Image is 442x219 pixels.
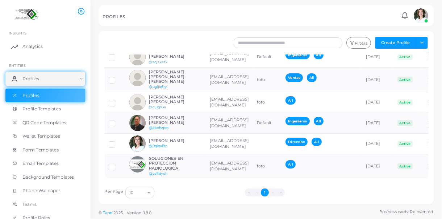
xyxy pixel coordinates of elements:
span: 2025 [113,210,122,216]
ul: Pagination [156,188,374,196]
label: Per Page [105,189,124,195]
span: All [314,51,324,59]
a: Analytics [5,39,85,54]
span: Ingenieros [285,51,309,59]
a: QR Code Templates [5,116,85,130]
span: Profile Templates [22,106,61,112]
h6: [PERSON_NAME] [PERSON_NAME] [149,115,202,125]
h5: PROFILES [103,14,125,19]
span: Active [397,163,413,169]
td: [DATE] [362,92,393,113]
a: @0q1qxl9p [149,144,168,148]
a: @zqjskaf3 [149,60,167,64]
td: Default [253,113,282,133]
span: All [312,138,321,146]
span: Active [397,77,413,82]
span: All [285,160,295,169]
span: Email Templates [22,160,59,167]
span: Active [397,141,413,147]
button: Filters [346,37,371,49]
span: Background Templates [22,174,74,181]
td: [DATE] [362,68,393,92]
span: Business cards. Reinvented. [379,209,434,215]
img: avatar [129,94,146,110]
a: @akohzpqt [149,126,169,130]
a: Teams [5,198,85,211]
span: Form Templates [22,147,59,153]
span: 10 [129,189,133,196]
a: Tapni [103,210,114,215]
span: Teams [22,201,37,208]
td: foto [253,68,282,92]
span: Dirección [285,138,308,146]
td: [DATE] [362,133,393,154]
td: foto [253,92,282,113]
img: avatar [129,49,146,65]
td: [EMAIL_ADDRESS][DOMAIN_NAME] [206,92,253,113]
td: [DATE] [362,113,393,133]
span: QR Code Templates [22,119,66,126]
td: [EMAIL_ADDRESS][DOMAIN_NAME] [206,47,253,68]
a: Form Templates [5,143,85,157]
img: avatar [129,135,146,152]
td: Default [253,47,282,68]
td: [DATE] [362,47,393,68]
span: Phone Wallpaper [22,187,61,194]
a: Wallet Templates [5,129,85,143]
span: Wallet Templates [22,133,60,139]
img: avatar [414,8,428,23]
span: Ventas [285,73,303,82]
h6: [PERSON_NAME] [PERSON_NAME] [149,95,202,104]
h6: [PERSON_NAME] [PERSON_NAME] [PERSON_NAME] [149,70,202,84]
button: Create Profile [375,37,416,49]
span: ENTITIES [9,63,26,68]
span: © [99,210,151,216]
img: avatar [129,156,146,173]
span: Active [397,100,413,105]
span: Active [397,54,413,60]
td: foto [253,154,282,178]
span: Profiles [22,76,39,82]
a: Email Templates [5,157,85,170]
button: Go to page 1 [261,188,269,196]
a: avatar [412,8,430,23]
a: Profiles [5,72,85,86]
span: All [314,117,324,125]
h6: [PERSON_NAME] [149,138,202,143]
span: Active [397,120,413,126]
span: All [307,73,317,82]
a: @ye1htyqh [149,171,168,175]
td: [EMAIL_ADDRESS][DOMAIN_NAME] [206,113,253,133]
a: Profiles [5,89,85,102]
span: Version: 1.8.0 [127,210,152,215]
a: Profile Templates [5,102,85,116]
span: Ingenieros [285,117,309,125]
td: [DATE] [362,154,393,178]
img: avatar [129,70,146,86]
img: logo [7,7,47,20]
a: Phone Wallpaper [5,184,85,198]
img: avatar [129,115,146,131]
div: Search for option [125,187,154,198]
a: @ugljq6ry [149,85,167,89]
span: Profiles [22,92,39,99]
span: Analytics [22,43,43,50]
span: INSIGHTS [9,31,26,35]
td: [EMAIL_ADDRESS][DOMAIN_NAME] [206,154,253,178]
a: @clj1go3u [149,105,166,109]
span: All [285,96,295,105]
input: Search for option [134,188,145,196]
h6: SOLUCIONES EN PROTECCION RADIOLOGICA [149,156,202,171]
td: [EMAIL_ADDRESS][DOMAIN_NAME] [206,68,253,92]
a: Background Templates [5,170,85,184]
td: [EMAIL_ADDRESS][DOMAIN_NAME] [206,133,253,154]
